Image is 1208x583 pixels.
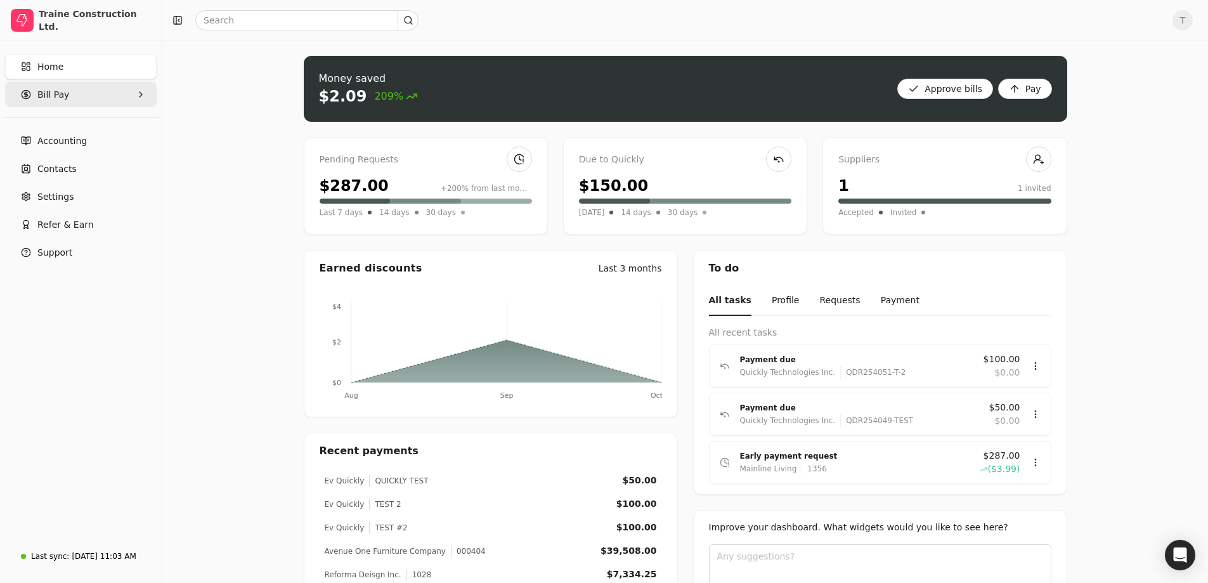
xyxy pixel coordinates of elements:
[802,462,827,475] div: 1356
[500,391,513,400] tspan: Sep
[325,546,446,557] div: Avenue One Furniture Company
[5,128,157,154] a: Accounting
[740,402,979,414] div: Payment due
[622,474,656,487] div: $50.00
[37,162,77,176] span: Contacts
[332,303,341,311] tspan: $4
[320,206,363,219] span: Last 7 days
[37,246,72,259] span: Support
[579,174,648,197] div: $150.00
[740,450,970,462] div: Early payment request
[740,353,973,366] div: Payment due
[881,286,919,316] button: Payment
[37,190,74,204] span: Settings
[838,153,1051,167] div: Suppliers
[5,545,157,568] a: Last sync:[DATE] 11:03 AM
[994,414,1020,428] span: $0.00
[740,414,836,427] div: Quickly Technologies Inc.
[740,462,797,475] div: Mainline Living
[601,544,657,558] div: $39,508.00
[344,391,358,400] tspan: Aug
[838,174,849,197] div: 1
[5,184,157,209] a: Settings
[319,71,418,86] div: Money saved
[994,366,1020,379] span: $0.00
[840,414,913,427] div: QDR254049-TEST
[1172,10,1193,30] button: T
[694,251,1067,286] div: To do
[37,218,94,232] span: Refer & Earn
[37,134,87,148] span: Accounting
[379,206,409,219] span: 14 days
[1018,183,1051,194] div: 1 invited
[374,89,417,104] span: 209%
[668,206,698,219] span: 30 days
[39,8,151,33] div: Traine Construction Ltd.
[406,569,432,580] div: 1028
[5,54,157,79] a: Home
[838,206,874,219] span: Accepted
[740,366,836,379] div: Quickly Technologies Inc.
[5,240,157,265] button: Support
[37,88,69,102] span: Bill Pay
[819,286,860,316] button: Requests
[332,338,341,346] tspan: $2
[31,551,69,562] div: Last sync:
[5,82,157,107] button: Bill Pay
[616,497,657,511] div: $100.00
[369,499,401,510] div: TEST 2
[709,521,1051,534] div: Improve your dashboard. What widgets would you like to see here?
[998,79,1052,99] button: Pay
[325,475,365,487] div: Ev Quickly
[607,568,657,581] div: $7,334.25
[984,449,1020,462] span: $287.00
[984,353,1020,366] span: $100.00
[621,206,651,219] span: 14 days
[320,153,532,167] div: Pending Requests
[989,401,1020,414] span: $50.00
[441,183,532,194] div: +200% from last month
[1165,540,1195,570] div: Open Intercom Messenger
[37,60,63,74] span: Home
[616,521,657,534] div: $100.00
[709,326,1051,339] div: All recent tasks
[369,475,428,487] div: QUICKLY TEST
[451,546,486,557] div: 000404
[325,522,365,534] div: Ev Quickly
[599,262,662,275] div: Last 3 months
[5,212,157,237] button: Refer & Earn
[890,206,916,219] span: Invited
[195,10,419,30] input: Search
[897,79,993,99] button: Approve bills
[579,153,791,167] div: Due to Quickly
[772,286,800,316] button: Profile
[987,462,1020,476] span: ($3.99)
[325,499,365,510] div: Ev Quickly
[709,286,751,316] button: All tasks
[840,366,906,379] div: QDR254051-T-2
[5,156,157,181] a: Contacts
[579,206,605,219] span: [DATE]
[304,433,677,469] div: Recent payments
[426,206,456,219] span: 30 days
[332,379,341,387] tspan: $0
[369,522,407,534] div: TEST #2
[320,174,389,197] div: $287.00
[72,551,136,562] div: [DATE] 11:03 AM
[319,86,367,107] div: $2.09
[320,261,422,276] div: Earned discounts
[650,391,663,400] tspan: Oct
[325,569,401,580] div: Reforma Deisgn Inc.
